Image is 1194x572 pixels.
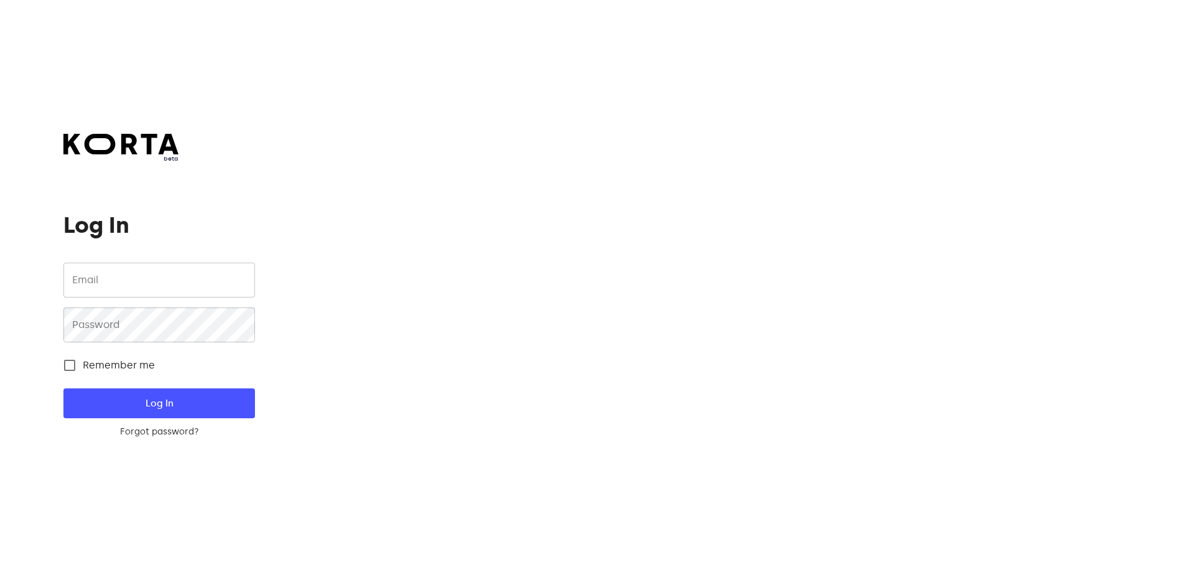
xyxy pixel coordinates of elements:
[83,358,155,373] span: Remember me
[63,388,254,418] button: Log In
[63,134,178,154] img: Korta
[63,154,178,163] span: beta
[63,213,254,238] h1: Log In
[63,134,178,163] a: beta
[63,426,254,438] a: Forgot password?
[83,395,234,411] span: Log In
